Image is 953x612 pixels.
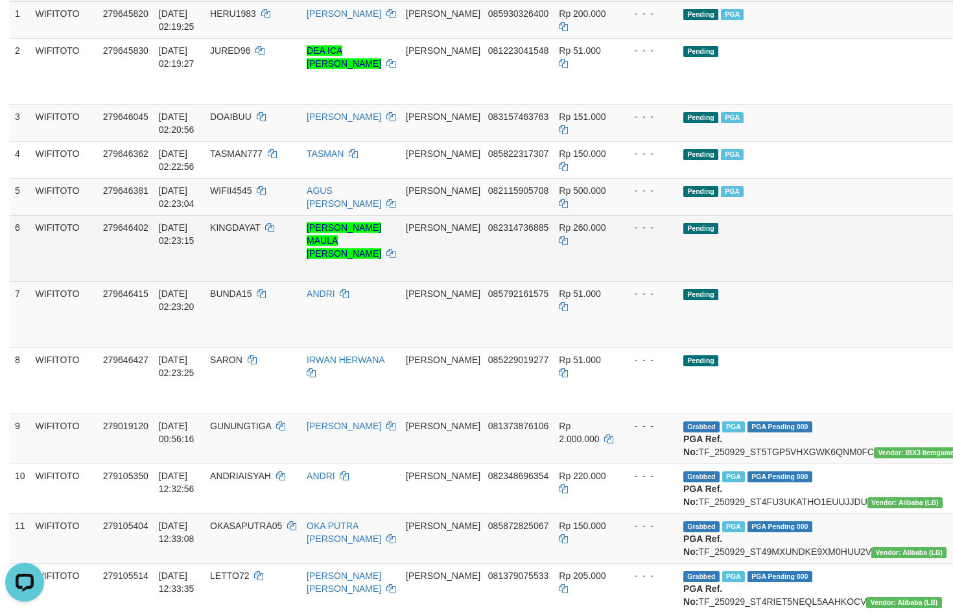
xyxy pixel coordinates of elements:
[406,471,480,481] span: [PERSON_NAME]
[683,186,718,197] span: Pending
[159,148,194,172] span: [DATE] 02:22:56
[30,281,98,347] td: WIFITOTO
[624,44,673,57] div: - - -
[10,464,30,513] td: 10
[488,521,548,531] span: Copy 085872825067 to clipboard
[624,519,673,532] div: - - -
[159,571,194,594] span: [DATE] 12:33:35
[307,471,335,481] a: ANDRI
[10,38,30,104] td: 2
[103,222,148,233] span: 279646402
[159,471,194,494] span: [DATE] 12:32:56
[307,355,384,365] a: IRWAN HERWANA
[10,215,30,281] td: 6
[683,571,720,582] span: Grabbed
[103,521,148,531] span: 279105404
[406,45,480,56] span: [PERSON_NAME]
[103,185,148,196] span: 279646381
[307,521,381,544] a: OKA PUTRA [PERSON_NAME]
[871,547,947,558] span: Vendor URL: https://dashboard.q2checkout.com/secure
[10,178,30,215] td: 5
[103,8,148,19] span: 279645820
[683,9,718,20] span: Pending
[406,222,480,233] span: [PERSON_NAME]
[10,513,30,563] td: 11
[488,8,548,19] span: Copy 085930326400 to clipboard
[10,1,30,39] td: 1
[10,414,30,464] td: 9
[10,141,30,178] td: 4
[624,569,673,582] div: - - -
[210,571,249,581] span: LETTO72
[747,471,812,482] span: PGA Pending
[210,222,261,233] span: KINGDAYAT
[307,8,381,19] a: [PERSON_NAME]
[406,355,480,365] span: [PERSON_NAME]
[488,148,548,159] span: Copy 085822317307 to clipboard
[30,1,98,39] td: WIFITOTO
[406,521,480,531] span: [PERSON_NAME]
[683,46,718,57] span: Pending
[722,471,745,482] span: Marked by bhsseptian
[307,222,381,259] a: [PERSON_NAME] MAULA [PERSON_NAME]
[159,45,194,69] span: [DATE] 02:19:27
[159,355,194,378] span: [DATE] 02:23:25
[210,471,271,481] span: ANDRIAISYAH
[5,5,44,44] button: Open LiveChat chat widget
[683,223,718,234] span: Pending
[683,421,720,432] span: Grabbed
[406,185,480,196] span: [PERSON_NAME]
[159,112,194,135] span: [DATE] 02:20:56
[683,289,718,300] span: Pending
[747,521,812,532] span: PGA Pending
[488,45,548,56] span: Copy 081223041548 to clipboard
[721,186,744,197] span: PGA
[307,288,335,299] a: ANDRI
[30,178,98,215] td: WIFITOTO
[406,112,480,122] span: [PERSON_NAME]
[683,149,718,160] span: Pending
[721,9,744,20] span: PGA
[10,104,30,141] td: 3
[488,112,548,122] span: Copy 083157463763 to clipboard
[559,148,606,159] span: Rp 150.000
[867,497,943,508] span: Vendor URL: https://dashboard.q2checkout.com/secure
[307,112,381,122] a: [PERSON_NAME]
[159,521,194,544] span: [DATE] 12:33:08
[683,434,722,457] b: PGA Ref. No:
[210,288,252,299] span: BUNDA15
[103,421,148,431] span: 279019120
[103,571,148,581] span: 279105514
[30,464,98,513] td: WIFITOTO
[559,571,606,581] span: Rp 205.000
[307,45,381,69] a: DEA ICA [PERSON_NAME]
[30,347,98,414] td: WIFITOTO
[683,534,722,557] b: PGA Ref. No:
[722,571,745,582] span: Marked by bhsseptian
[210,45,250,56] span: JURED96
[559,45,601,56] span: Rp 51.000
[307,571,381,594] a: [PERSON_NAME] [PERSON_NAME]
[683,355,718,366] span: Pending
[103,288,148,299] span: 279646415
[210,355,242,365] span: SARON
[559,112,606,122] span: Rp 151.000
[488,421,548,431] span: Copy 081373876106 to clipboard
[103,45,148,56] span: 279645830
[307,148,344,159] a: TASMAN
[406,421,480,431] span: [PERSON_NAME]
[30,414,98,464] td: WIFITOTO
[10,281,30,347] td: 7
[722,521,745,532] span: Marked by bhsseptian
[559,521,606,531] span: Rp 150.000
[559,8,606,19] span: Rp 200.000
[624,469,673,482] div: - - -
[624,110,673,123] div: - - -
[624,184,673,197] div: - - -
[103,112,148,122] span: 279646045
[307,185,381,209] a: AGUS [PERSON_NAME]
[624,419,673,432] div: - - -
[488,355,548,365] span: Copy 085229019277 to clipboard
[159,222,194,246] span: [DATE] 02:23:15
[30,513,98,563] td: WIFITOTO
